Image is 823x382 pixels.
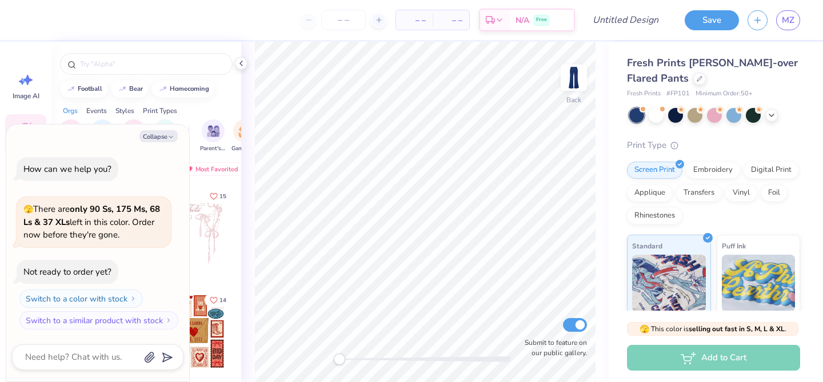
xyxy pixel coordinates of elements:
[130,295,137,302] img: Switch to a color with stock
[761,184,788,202] div: Foil
[170,86,209,92] div: homecoming
[122,119,145,153] button: filter button
[518,337,587,358] label: Submit to feature on our public gallery.
[219,194,226,199] span: 15
[59,119,82,153] button: filter button
[90,119,115,153] div: filter for Fraternity
[722,255,796,312] img: Puff Ink
[78,86,102,92] div: football
[676,184,722,202] div: Transfers
[152,81,214,98] button: homecoming
[23,203,160,240] span: There are left in this color. Order now before they're gone.
[158,86,167,93] img: trend_line.gif
[627,162,682,179] div: Screen Print
[627,89,661,99] span: Fresh Prints
[200,119,226,153] button: filter button
[60,81,107,98] button: football
[627,56,798,85] span: Fresh Prints [PERSON_NAME]-over Flared Pants
[122,119,145,153] div: filter for Club
[627,184,673,202] div: Applique
[776,10,800,30] a: MZ
[627,139,800,152] div: Print Type
[143,106,177,116] div: Print Types
[584,9,668,31] input: Untitled Design
[685,10,739,30] button: Save
[66,86,75,93] img: trend_line.gif
[403,14,426,26] span: – –
[722,240,746,252] span: Puff Ink
[562,66,585,89] img: Back
[632,255,706,312] img: Standard
[321,10,366,30] input: – –
[200,144,226,153] span: Parent's Weekend
[111,81,148,98] button: bear
[516,14,529,26] span: N/A
[23,204,33,215] span: 🫣
[696,89,753,99] span: Minimum Order: 50 +
[744,162,799,179] div: Digital Print
[440,14,462,26] span: – –
[19,311,178,329] button: Switch to a similar product with stock
[59,119,82,153] div: filter for Sorority
[725,184,757,202] div: Vinyl
[627,207,682,224] div: Rhinestones
[179,162,243,176] div: Most Favorited
[79,58,225,70] input: Try "Alpha"
[238,124,251,138] img: Game Day Image
[207,124,220,138] img: Parent's Weekend Image
[23,203,160,228] strong: only 90 Ss, 175 Ms, 68 Ls & 37 XLs
[154,119,177,153] button: filter button
[115,106,134,116] div: Styles
[632,240,662,252] span: Standard
[139,130,178,142] button: Collapse
[19,289,143,308] button: Switch to a color with stock
[63,106,78,116] div: Orgs
[782,14,794,27] span: MZ
[231,144,258,153] span: Game Day
[640,324,649,335] span: 🫣
[86,106,107,116] div: Events
[640,324,786,334] span: This color is .
[686,162,740,179] div: Embroidery
[231,119,258,153] div: filter for Game Day
[23,266,111,278] div: Not ready to order yet?
[205,188,231,204] button: Like
[566,95,581,105] div: Back
[536,16,547,24] span: Free
[118,86,127,93] img: trend_line.gif
[165,317,172,324] img: Switch to a similar product with stock
[13,91,39,100] span: Image AI
[666,89,690,99] span: # FP101
[23,163,111,175] div: How can we help you?
[689,324,785,333] strong: selling out fast in S, M, L & XL
[90,119,115,153] button: filter button
[219,297,226,303] span: 14
[129,86,143,92] div: bear
[154,119,177,153] div: filter for Sports
[205,292,231,308] button: Like
[334,353,345,365] div: Accessibility label
[200,119,226,153] div: filter for Parent's Weekend
[231,119,258,153] button: filter button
